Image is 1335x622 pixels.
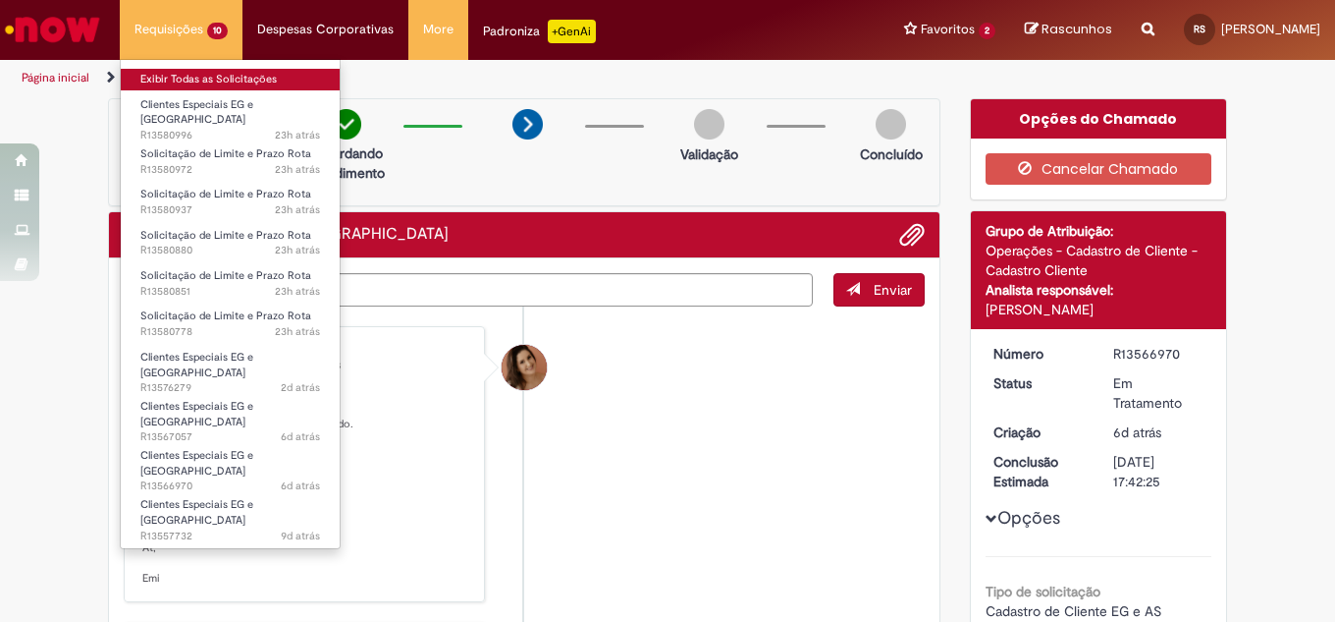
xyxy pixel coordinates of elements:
[22,70,89,85] a: Página inicial
[979,452,1099,491] dt: Conclusão Estimada
[1113,344,1204,364] div: R13566970
[275,162,320,177] span: 23h atrás
[281,429,320,444] span: 6d atrás
[979,344,1099,364] dt: Número
[971,99,1227,139] div: Opções do Chamado
[121,143,340,180] a: Aberto R13580972 : Solicitação de Limite e Prazo Rota
[979,373,1099,393] dt: Status
[876,109,906,140] img: img-circle-grey.png
[275,324,320,339] span: 23h atrás
[121,94,340,137] a: Aberto R13580996 : Clientes Especiais EG e AS
[298,143,394,183] p: Aguardando atendimento
[140,309,311,323] span: Solicitação de Limite e Prazo Rota
[694,109,724,140] img: img-circle-grey.png
[1113,424,1161,441] span: 6d atrás
[423,20,454,39] span: More
[874,281,912,299] span: Enviar
[281,529,320,543] time: 23/09/2025 09:27:57
[275,284,320,299] span: 23h atrás
[921,20,975,39] span: Favoritos
[986,221,1212,241] div: Grupo de Atribuição:
[281,479,320,493] span: 6d atrás
[281,380,320,395] time: 29/09/2025 11:41:03
[15,60,876,96] ul: Trilhas de página
[979,423,1099,442] dt: Criação
[140,284,320,300] span: R13580851
[275,284,320,299] time: 30/09/2025 11:23:06
[140,497,253,528] span: Clientes Especiais EG e [GEOGRAPHIC_DATA]
[121,225,340,261] a: Aberto R13580880 : Solicitação de Limite e Prazo Rota
[2,10,103,49] img: ServiceNow
[275,324,320,339] time: 30/09/2025 11:11:37
[121,184,340,220] a: Aberto R13580937 : Solicitação de Limite e Prazo Rota
[275,128,320,142] time: 30/09/2025 11:41:39
[1113,423,1204,442] div: 25/09/2025 14:34:04
[134,20,203,39] span: Requisições
[140,146,311,161] span: Solicitação de Limite e Prazo Rota
[140,187,311,201] span: Solicitação de Limite e Prazo Rota
[140,97,253,128] span: Clientes Especiais EG e [GEOGRAPHIC_DATA]
[1025,21,1112,39] a: Rascunhos
[140,243,320,258] span: R13580880
[140,448,253,479] span: Clientes Especiais EG e [GEOGRAPHIC_DATA]
[140,268,311,283] span: Solicitação de Limite e Prazo Rota
[986,300,1212,319] div: [PERSON_NAME]
[140,529,320,544] span: R13557732
[1113,424,1161,441] time: 25/09/2025 14:34:04
[121,347,340,389] a: Aberto R13576279 : Clientes Especiais EG e AS
[986,583,1100,600] b: Tipo de solicitação
[275,202,320,217] span: 23h atrás
[140,350,253,380] span: Clientes Especiais EG e [GEOGRAPHIC_DATA]
[275,202,320,217] time: 30/09/2025 11:34:14
[140,324,320,340] span: R13580778
[140,128,320,143] span: R13580996
[331,109,361,140] img: check-circle-green.png
[1113,373,1204,413] div: Em Tratamento
[548,20,596,43] p: +GenAi
[986,241,1212,280] div: Operações - Cadastro de Cliente - Cadastro Cliente
[1041,20,1112,38] span: Rascunhos
[281,429,320,444] time: 25/09/2025 14:44:44
[275,128,320,142] span: 23h atrás
[121,306,340,342] a: Aberto R13580778 : Solicitação de Limite e Prazo Rota
[1221,21,1320,37] span: [PERSON_NAME]
[120,59,341,549] ul: Requisições
[281,380,320,395] span: 2d atrás
[986,602,1161,620] span: Cadastro de Cliente EG e AS
[207,23,228,39] span: 10
[140,429,320,445] span: R13567057
[140,202,320,218] span: R13580937
[281,479,320,493] time: 25/09/2025 14:34:06
[833,273,925,307] button: Enviar
[275,243,320,257] span: 23h atrás
[281,529,320,543] span: 9d atrás
[121,494,340,537] a: Aberto R13557732 : Clientes Especiais EG e AS
[483,20,596,43] div: Padroniza
[121,265,340,302] a: Aberto R13580851 : Solicitação de Limite e Prazo Rota
[140,479,320,494] span: R13566970
[140,228,311,243] span: Solicitação de Limite e Prazo Rota
[121,445,340,487] a: Aberto R13566970 : Clientes Especiais EG e AS
[1113,452,1204,491] div: [DATE] 17:42:25
[512,109,543,140] img: arrow-next.png
[502,345,547,390] div: Emiliane Dias De Souza
[979,23,995,39] span: 2
[860,144,923,164] p: Concluído
[121,396,340,438] a: Aberto R13567057 : Clientes Especiais EG e AS
[121,69,340,90] a: Exibir Todas as Solicitações
[140,380,320,396] span: R13576279
[1194,23,1205,35] span: RS
[140,399,253,429] span: Clientes Especiais EG e [GEOGRAPHIC_DATA]
[275,162,320,177] time: 30/09/2025 11:38:38
[680,144,738,164] p: Validação
[275,243,320,257] time: 30/09/2025 11:27:35
[986,280,1212,300] div: Analista responsável:
[117,143,212,183] p: Aguardando Aprovação
[124,273,813,307] textarea: Digite sua mensagem aqui...
[986,153,1212,185] button: Cancelar Chamado
[257,20,394,39] span: Despesas Corporativas
[140,162,320,178] span: R13580972
[899,222,925,248] button: Adicionar anexos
